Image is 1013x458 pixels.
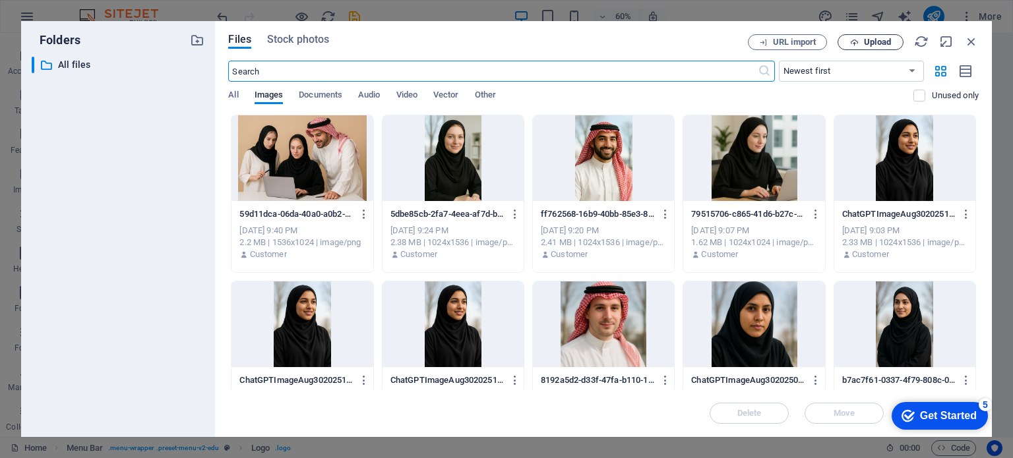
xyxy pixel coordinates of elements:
[390,208,504,220] p: 5dbe85cb-2fa7-4eea-af7d-b4ad10c3c247-DWreY82sj3kDnRkCmyoXxQ.png
[98,3,111,16] div: 5
[390,374,504,386] p: ChatGPTImageAug30202510_01_42PM-zJBeLyHYSYkIOFs5_gpJfA.png
[852,248,889,260] p: Customer
[914,34,929,49] i: Reload
[842,225,967,237] div: [DATE] 9:03 PM
[541,225,666,237] div: [DATE] 9:20 PM
[39,14,96,26] div: Get Started
[267,32,329,47] span: Stock photos
[390,225,516,237] div: [DATE] 9:24 PM
[32,57,34,73] div: ​
[11,7,107,34] div: Get Started 5 items remaining, 0% complete
[541,208,654,220] p: ff762568-16b9-40bb-85e3-8f108cfefcc6-AU0pU0JHeozrO0KW1JhZTw.png
[190,33,204,47] i: Create new folder
[239,237,365,248] div: 2.2 MB | 1536x1024 | image/png
[250,248,287,260] p: Customer
[864,38,891,46] span: Upload
[400,248,437,260] p: Customer
[932,90,979,101] p: Displays only files that are not in use on the website. Files added during this session can still...
[773,38,816,46] span: URL import
[239,208,353,220] p: 59d11dca-06da-40a0-a0b2-36c1914c6ca9-KjdaQ6wZEiu6i1LOvB2WKA.png
[939,34,954,49] i: Minimize
[58,57,181,72] p: All files
[228,87,238,105] span: All
[701,248,738,260] p: Customer
[228,61,757,82] input: Search
[475,87,496,105] span: Other
[390,237,516,248] div: 2.38 MB | 1024x1536 | image/png
[299,87,342,105] span: Documents
[691,225,816,237] div: [DATE] 9:07 PM
[541,237,666,248] div: 2.41 MB | 1024x1536 | image/png
[551,248,588,260] p: Customer
[541,374,654,386] p: 8192a5d2-d33f-47fa-b110-1ffb003877f9--iO4oenjahN7gsa_mRY8pA.png
[396,87,417,105] span: Video
[964,34,979,49] i: Close
[32,32,80,49] p: Folders
[842,208,956,220] p: ChatGPTImageAug30202510_01_42PM-EU8l3-x7ORemi8aIrhSyGg.png
[358,87,380,105] span: Audio
[239,225,365,237] div: [DATE] 9:40 PM
[691,374,805,386] p: ChatGPTImageAug30202509_59_39PM-ZTHgpEu4VmBwzPOsoqMwpg.png
[255,87,284,105] span: Images
[748,34,827,50] button: URL import
[691,237,816,248] div: 1.62 MB | 1024x1024 | image/png
[691,208,805,220] p: 79515706-c865-41d6-b27c-5073ef15406a-jQudnyu0eKBaqjfeyCAKlQ.png
[228,32,251,47] span: Files
[838,34,904,50] button: Upload
[842,237,967,248] div: 2.33 MB | 1024x1536 | image/png
[433,87,459,105] span: Vector
[239,374,353,386] p: ChatGPTImageAug30202510_01_42PM-ikLfxf_1Ar80PWkQzDN7ww.png
[842,374,956,386] p: b7ac7f61-0337-4f79-808c-08a2409a8872-CEWbE3R_edRA84IwvoL98w.png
